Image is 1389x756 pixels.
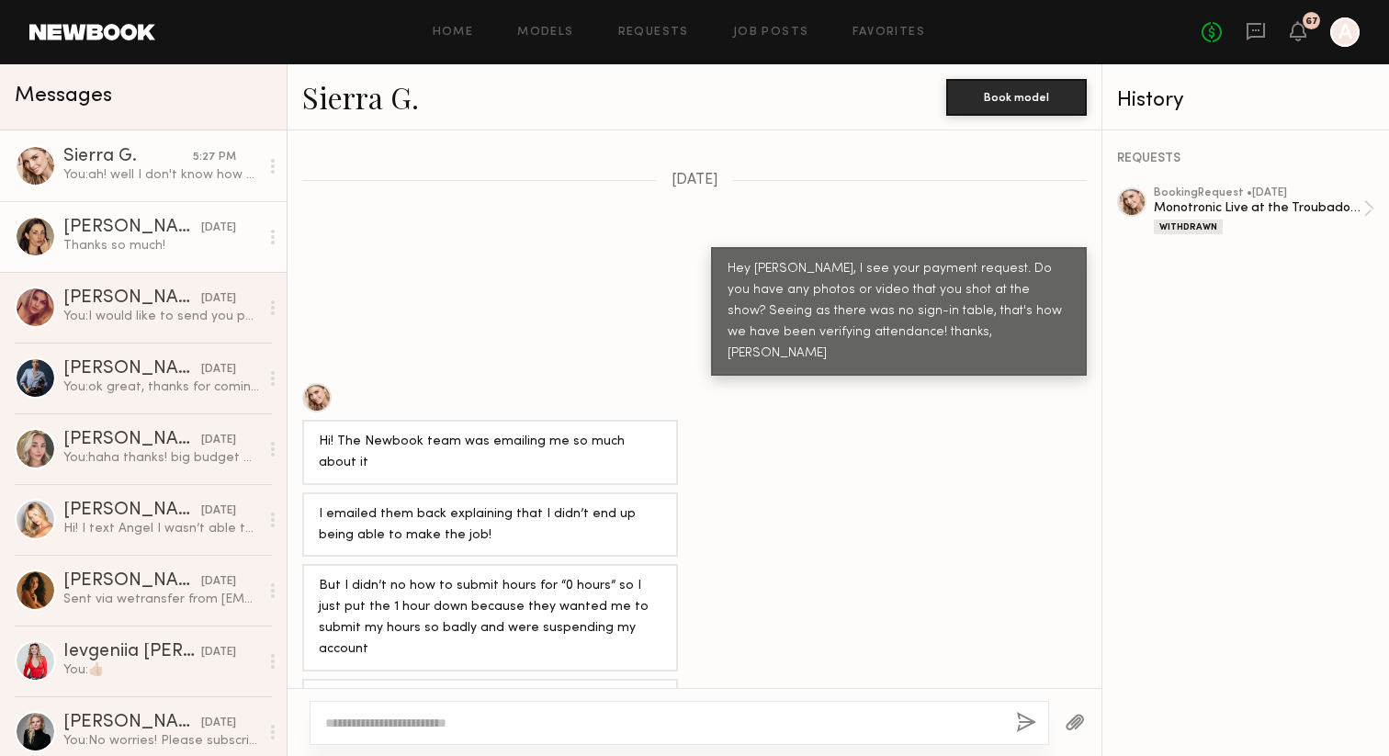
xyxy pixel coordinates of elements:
a: bookingRequest •[DATE]Monotronic Live at the Troubadour/Music Video ShootWithdrawn [1154,187,1374,234]
span: Messages [15,85,112,107]
a: Book model [946,88,1087,104]
div: [DATE] [201,361,236,378]
a: Favorites [853,27,925,39]
a: Requests [618,27,689,39]
div: But I didn’t no how to submit hours for “0 hours” so I just put the 1 hour down because they want... [319,576,661,660]
div: You: haha thanks! big budget production, something like 30k, the leader of the band (my "boss") i... [63,449,259,467]
div: Hi! The Newbook team was emailing me so much about it [319,432,661,474]
a: A [1330,17,1360,47]
div: Monotronic Live at the Troubadour/Music Video Shoot [1154,199,1363,217]
span: [DATE] [672,173,718,188]
div: 5:27 PM [193,149,236,166]
a: Models [517,27,573,39]
button: Book model [946,79,1087,116]
div: [DATE] [201,290,236,308]
div: Hi! I text Angel I wasn’t able to make it since the address came through last min and I wasn’t ab... [63,520,259,537]
div: [PERSON_NAME] [63,714,201,732]
div: You: No worries! Please subscribe on the band's website to be considered for future opportunities... [63,732,259,750]
div: [DATE] [201,220,236,237]
div: [DATE] [201,502,236,520]
div: You: 👍🏼 [63,661,259,679]
a: Home [433,27,474,39]
div: [PERSON_NAME] [63,502,201,520]
div: Hey [PERSON_NAME], I see your payment request. Do you have any photos or video that you shot at t... [728,259,1070,365]
div: You: ok great, thanks for coming! They got tons of great footage and b-roll for upcoming music vi... [63,378,259,396]
div: booking Request • [DATE] [1154,187,1363,199]
div: [PERSON_NAME] [63,219,201,237]
div: Ievgeniia [PERSON_NAME] [63,643,201,661]
div: [DATE] [201,715,236,732]
div: [DATE] [201,432,236,449]
div: Sierra G. [63,148,193,166]
div: 67 [1305,17,1318,27]
a: Job Posts [733,27,809,39]
a: Sierra G. [302,77,419,117]
div: [PERSON_NAME] [63,360,201,378]
div: You: I would like to send you payment, please post or send pics or videos to [EMAIL_ADDRESS][DOMA... [63,308,259,325]
div: [DATE] [201,573,236,591]
div: REQUESTS [1117,152,1374,165]
div: [PERSON_NAME] [63,572,201,591]
div: Sent via wetransfer from [EMAIL_ADDRESS][DOMAIN_NAME] [63,591,259,608]
div: Thanks so much! [63,237,259,254]
div: [DATE] [201,644,236,661]
div: [PERSON_NAME] [63,289,201,308]
div: I emailed them back explaining that I didn’t end up being able to make the job! [319,504,661,547]
div: Withdrawn [1154,220,1223,234]
div: [PERSON_NAME] [63,431,201,449]
div: You: ah! well I don't know how to take it back....do you? [63,166,259,184]
div: History [1117,90,1374,111]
